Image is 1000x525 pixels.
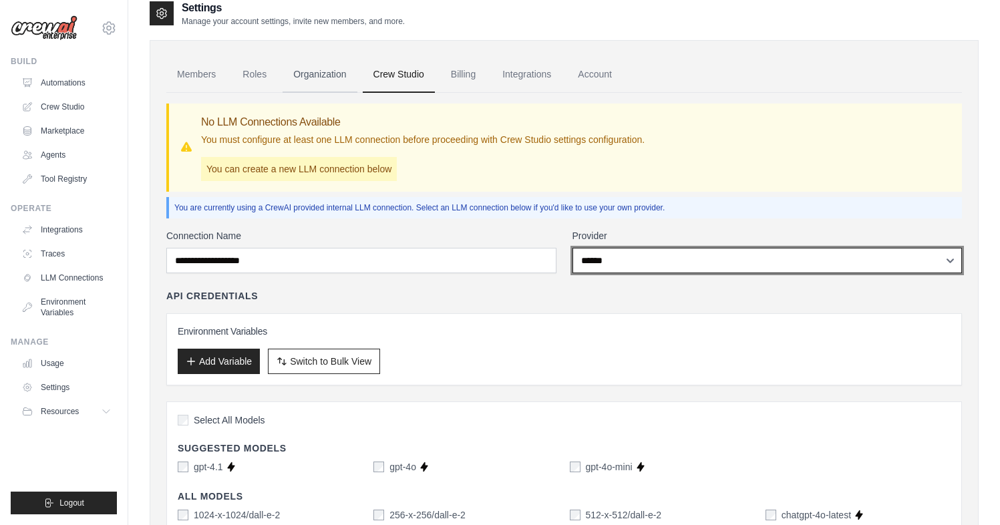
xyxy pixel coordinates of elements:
a: Automations [16,72,117,94]
p: You must configure at least one LLM connection before proceeding with Crew Studio settings config... [201,133,645,146]
button: Add Variable [178,349,260,374]
a: LLM Connections [16,267,117,289]
a: Usage [16,353,117,374]
span: Switch to Bulk View [290,355,371,368]
h4: Suggested Models [178,442,951,455]
input: gpt-4o-mini [570,462,580,472]
h3: No LLM Connections Available [201,114,645,130]
iframe: Chat Widget [933,461,1000,525]
a: Crew Studio [16,96,117,118]
input: 512-x-512/dall-e-2 [570,510,580,520]
div: Manage [11,337,117,347]
span: Resources [41,406,79,417]
a: Integrations [16,219,117,240]
button: Logout [11,492,117,514]
button: Switch to Bulk View [268,349,380,374]
div: Operate [11,203,117,214]
div: Build [11,56,117,67]
p: You are currently using a CrewAI provided internal LLM connection. Select an LLM connection below... [174,202,957,213]
a: Settings [16,377,117,398]
input: chatgpt-4o-latest [766,510,776,520]
a: Roles [232,57,277,93]
span: Select All Models [194,413,265,427]
input: 256-x-256/dall-e-2 [373,510,384,520]
a: Tool Registry [16,168,117,190]
input: gpt-4.1 [178,462,188,472]
label: gpt-4o-mini [586,460,633,474]
label: 256-x-256/dall-e-2 [389,508,466,522]
button: Resources [16,401,117,422]
a: Crew Studio [363,57,435,93]
a: Marketplace [16,120,117,142]
img: Logo [11,15,77,41]
label: chatgpt-4o-latest [782,508,851,522]
label: 512-x-512/dall-e-2 [586,508,662,522]
input: Select All Models [178,415,188,425]
h4: All Models [178,490,951,503]
label: gpt-4.1 [194,460,223,474]
label: Connection Name [166,229,556,242]
p: Manage your account settings, invite new members, and more. [182,16,405,27]
a: Account [567,57,623,93]
h3: Environment Variables [178,325,951,338]
span: Logout [59,498,84,508]
a: Environment Variables [16,291,117,323]
a: Billing [440,57,486,93]
a: Members [166,57,226,93]
a: Integrations [492,57,562,93]
a: Organization [283,57,357,93]
a: Agents [16,144,117,166]
p: You can create a new LLM connection below [201,157,397,181]
input: 1024-x-1024/dall-e-2 [178,510,188,520]
label: Provider [572,229,963,242]
input: gpt-4o [373,462,384,472]
h4: API Credentials [166,289,258,303]
label: 1024-x-1024/dall-e-2 [194,508,280,522]
label: gpt-4o [389,460,416,474]
a: Traces [16,243,117,265]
